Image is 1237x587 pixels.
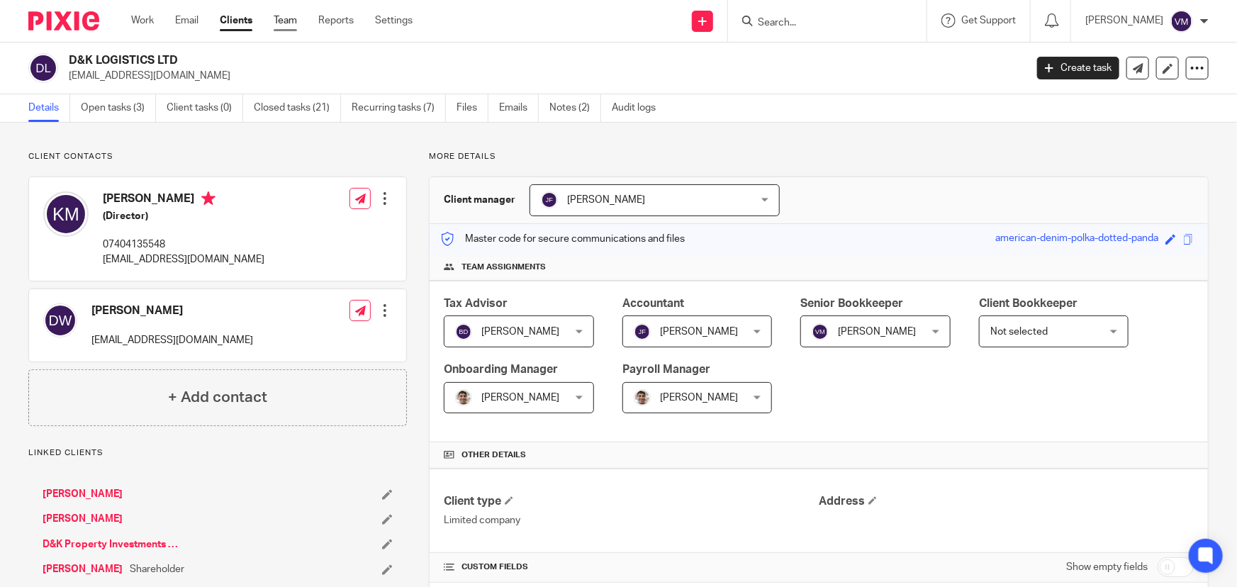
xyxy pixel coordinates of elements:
span: [PERSON_NAME] [660,393,738,403]
span: [PERSON_NAME] [838,327,916,337]
p: More details [429,151,1209,162]
img: Pixie [28,11,99,30]
a: Notes (2) [549,94,601,122]
p: [EMAIL_ADDRESS][DOMAIN_NAME] [91,333,253,347]
span: Client Bookkeeper [979,298,1078,309]
span: Onboarding Manager [444,364,558,375]
h4: CUSTOM FIELDS [444,561,819,573]
span: Shareholder [130,562,184,576]
h4: [PERSON_NAME] [91,303,253,318]
span: Payroll Manager [622,364,710,375]
span: Not selected [990,327,1048,337]
h3: Client manager [444,193,515,207]
a: Emails [499,94,539,122]
span: [PERSON_NAME] [481,393,559,403]
a: Closed tasks (21) [254,94,341,122]
a: Details [28,94,70,122]
div: american-denim-polka-dotted-panda [995,231,1158,247]
img: svg%3E [812,323,829,340]
a: D&K Property Investments Ltd [43,537,183,552]
span: [PERSON_NAME] [567,195,645,205]
label: Show empty fields [1066,560,1148,574]
span: Senior Bookkeeper [800,298,903,309]
img: svg%3E [1170,10,1193,33]
span: [PERSON_NAME] [660,327,738,337]
p: [PERSON_NAME] [1085,13,1163,28]
p: Limited company [444,513,819,527]
p: Linked clients [28,447,407,459]
p: Client contacts [28,151,407,162]
a: Settings [375,13,413,28]
img: svg%3E [43,303,77,337]
a: [PERSON_NAME] [43,487,123,501]
span: Accountant [622,298,684,309]
p: 07404135548 [103,237,264,252]
p: [EMAIL_ADDRESS][DOMAIN_NAME] [103,252,264,267]
a: Audit logs [612,94,666,122]
a: Email [175,13,198,28]
a: Work [131,13,154,28]
a: Reports [318,13,354,28]
img: svg%3E [43,191,89,237]
a: Client tasks (0) [167,94,243,122]
h5: (Director) [103,209,264,223]
h4: Client type [444,494,819,509]
img: PXL_20240409_141816916.jpg [455,389,472,406]
p: Master code for secure communications and files [440,232,685,246]
i: Primary [201,191,216,206]
img: svg%3E [28,53,58,83]
span: Team assignments [461,262,546,273]
a: [PERSON_NAME] [43,562,123,576]
img: svg%3E [541,191,558,208]
span: [PERSON_NAME] [481,327,559,337]
a: Files [457,94,488,122]
h4: Address [819,494,1194,509]
input: Search [756,17,884,30]
h2: D&K LOGISTICS LTD [69,53,827,68]
img: svg%3E [634,323,651,340]
a: Open tasks (3) [81,94,156,122]
a: Team [274,13,297,28]
span: Get Support [961,16,1016,26]
span: Tax Advisor [444,298,508,309]
a: [PERSON_NAME] [43,512,123,526]
a: Clients [220,13,252,28]
img: PXL_20240409_141816916.jpg [634,389,651,406]
h4: + Add contact [168,386,267,408]
span: Other details [461,449,526,461]
a: Recurring tasks (7) [352,94,446,122]
img: svg%3E [455,323,472,340]
h4: [PERSON_NAME] [103,191,264,209]
p: [EMAIL_ADDRESS][DOMAIN_NAME] [69,69,1016,83]
a: Create task [1037,57,1119,79]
